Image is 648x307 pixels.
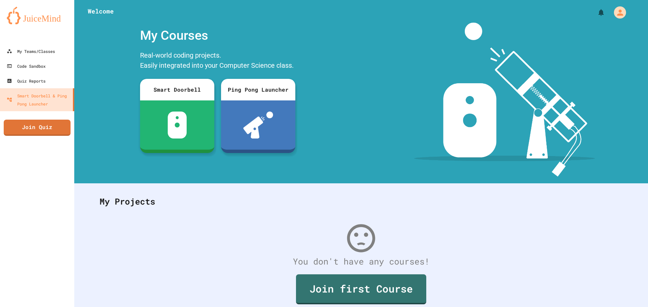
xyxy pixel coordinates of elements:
[137,23,299,49] div: My Courses
[93,188,629,215] div: My Projects
[7,47,55,55] div: My Teams/Classes
[7,62,46,70] div: Code Sandbox
[585,7,607,18] div: My Notifications
[7,7,67,24] img: logo-orange.svg
[7,77,46,85] div: Quiz Reports
[7,92,70,108] div: Smart Doorbell & Ping Pong Launcher
[243,112,273,139] img: ppl-with-ball.png
[414,23,595,177] img: banner-image-my-projects.png
[4,120,71,136] a: Join Quiz
[140,79,214,100] div: Smart Doorbell
[296,274,426,304] a: Join first Course
[221,79,295,100] div: Ping Pong Launcher
[137,49,299,74] div: Real-world coding projects. Easily integrated into your Computer Science class.
[93,255,629,268] div: You don't have any courses!
[168,112,187,139] img: sdb-white.svg
[607,5,628,20] div: My Account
